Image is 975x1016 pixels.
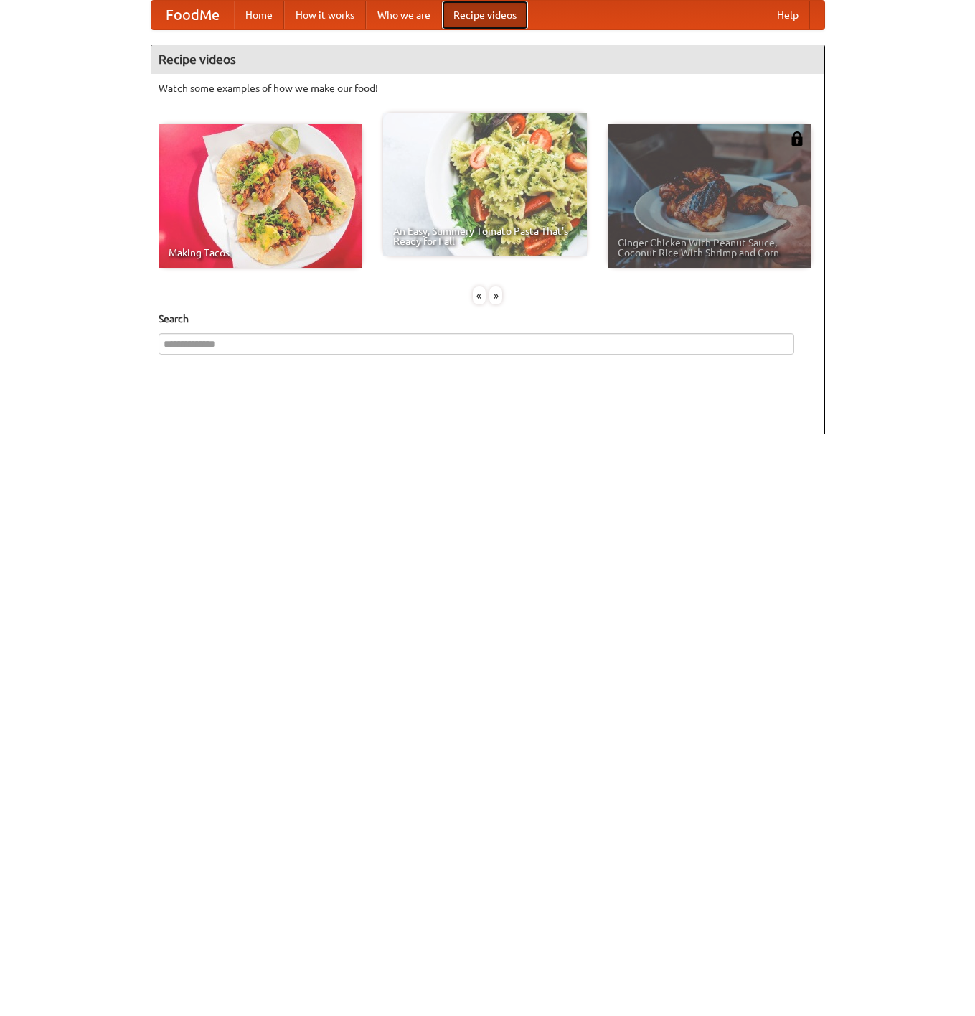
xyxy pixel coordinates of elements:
a: Help [766,1,810,29]
a: How it works [284,1,366,29]
div: » [489,286,502,304]
a: Recipe videos [442,1,528,29]
h4: Recipe videos [151,45,824,74]
h5: Search [159,312,817,326]
span: An Easy, Summery Tomato Pasta That's Ready for Fall [393,226,577,246]
a: An Easy, Summery Tomato Pasta That's Ready for Fall [383,113,587,256]
a: Home [234,1,284,29]
a: Who we are [366,1,442,29]
span: Making Tacos [169,248,352,258]
div: « [473,286,486,304]
p: Watch some examples of how we make our food! [159,81,817,95]
img: 483408.png [790,131,804,146]
a: FoodMe [151,1,234,29]
a: Making Tacos [159,124,362,268]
